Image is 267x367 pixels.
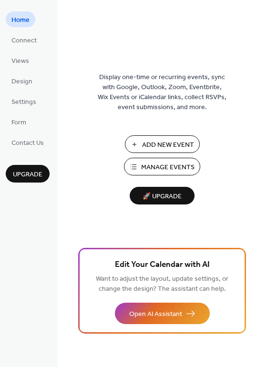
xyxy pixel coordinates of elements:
[11,77,32,87] span: Design
[6,93,42,109] a: Settings
[6,114,32,130] a: Form
[11,36,37,46] span: Connect
[6,73,38,89] a: Design
[142,140,194,150] span: Add New Event
[6,11,35,27] a: Home
[13,170,42,180] span: Upgrade
[135,190,189,203] span: 🚀 Upgrade
[96,273,228,296] span: Want to adjust the layout, update settings, or change the design? The assistant can help.
[11,56,29,66] span: Views
[6,32,42,48] a: Connect
[11,118,26,128] span: Form
[125,135,200,153] button: Add New Event
[130,187,195,204] button: 🚀 Upgrade
[98,72,226,112] span: Display one-time or recurring events, sync with Google, Outlook, Zoom, Eventbrite, Wix Events or ...
[6,165,50,183] button: Upgrade
[6,134,50,150] a: Contact Us
[129,309,182,319] span: Open AI Assistant
[11,97,36,107] span: Settings
[124,158,200,175] button: Manage Events
[115,303,210,324] button: Open AI Assistant
[6,52,35,68] a: Views
[115,258,210,272] span: Edit Your Calendar with AI
[11,15,30,25] span: Home
[11,138,44,148] span: Contact Us
[141,163,195,173] span: Manage Events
